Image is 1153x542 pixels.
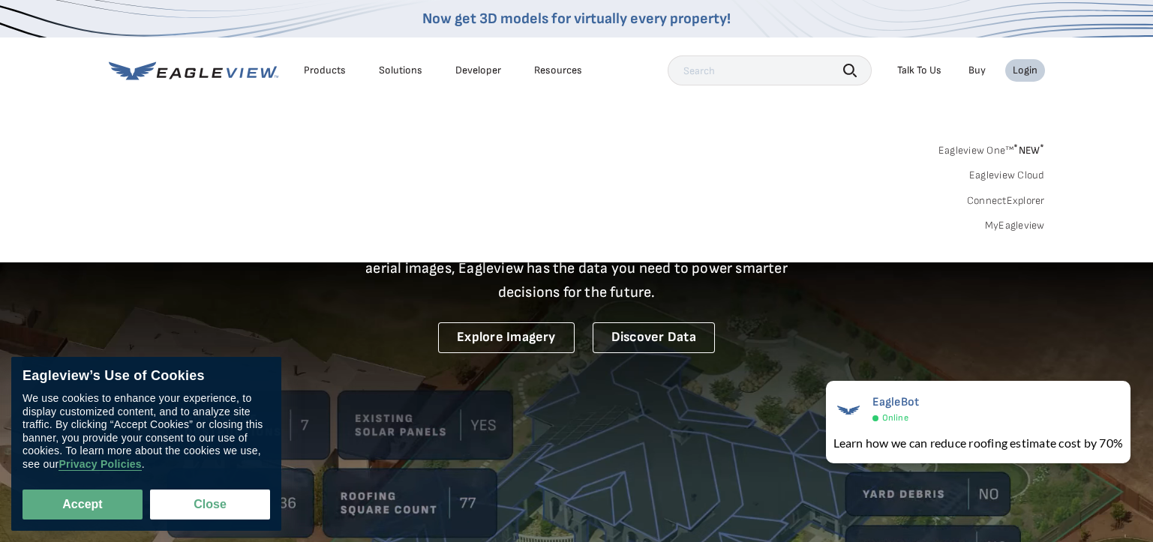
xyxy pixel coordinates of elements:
[23,490,143,520] button: Accept
[304,64,346,77] div: Products
[23,368,270,385] div: Eagleview’s Use of Cookies
[938,139,1045,157] a: Eagleview One™*NEW*
[593,322,715,353] a: Discover Data
[985,219,1045,232] a: MyEagleview
[347,232,806,304] p: A new era starts here. Built on more than 3.5 billion high-resolution aerial images, Eagleview ha...
[967,194,1045,208] a: ConnectExplorer
[438,322,575,353] a: Explore Imagery
[534,64,582,77] div: Resources
[59,458,141,471] a: Privacy Policies
[897,64,941,77] div: Talk To Us
[422,10,731,28] a: Now get 3D models for virtually every property!
[379,64,422,77] div: Solutions
[833,395,863,425] img: EagleBot
[833,434,1123,452] div: Learn how we can reduce roofing estimate cost by 70%
[882,412,908,424] span: Online
[1013,64,1037,77] div: Login
[668,55,872,85] input: Search
[872,395,920,409] span: EagleBot
[968,64,986,77] a: Buy
[455,64,501,77] a: Developer
[150,490,270,520] button: Close
[1013,144,1044,157] span: NEW
[969,169,1045,182] a: Eagleview Cloud
[23,392,270,471] div: We use cookies to enhance your experience, to display customized content, and to analyze site tra...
